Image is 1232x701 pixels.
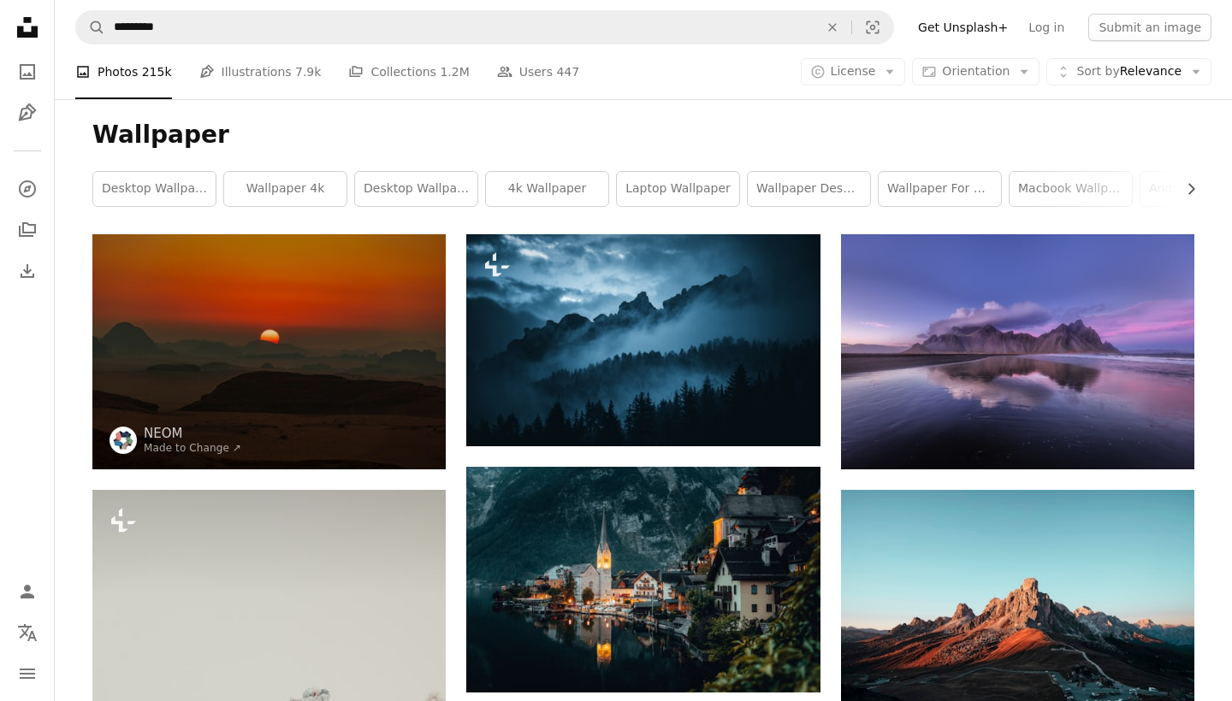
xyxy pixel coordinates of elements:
[76,11,105,44] button: Search Unsplash
[440,62,469,81] span: 1.2M
[1010,172,1132,206] a: macbook wallpaper
[110,427,137,454] img: Go to NEOM's profile
[199,44,322,99] a: Illustrations 7.9k
[1076,63,1182,80] span: Relevance
[1176,172,1194,206] button: scroll list to the right
[814,11,851,44] button: Clear
[348,44,469,99] a: Collections 1.2M
[831,64,876,78] span: License
[879,172,1001,206] a: wallpaper for mobile
[841,344,1194,359] a: photo of mountain
[852,11,893,44] button: Visual search
[10,616,44,650] button: Language
[748,172,870,206] a: wallpaper desktop
[75,10,894,44] form: Find visuals sitewide
[10,657,44,691] button: Menu
[942,64,1010,78] span: Orientation
[295,62,321,81] span: 7.9k
[144,442,241,454] a: Made to Change ↗
[10,574,44,609] a: Log in / Sign up
[10,172,44,206] a: Explore
[497,44,579,99] a: Users 447
[1076,64,1119,78] span: Sort by
[224,172,346,206] a: wallpaper 4k
[556,62,579,81] span: 447
[10,96,44,130] a: Illustrations
[92,234,446,469] img: the sun is setting over the mountains in the desert
[1046,58,1211,85] button: Sort byRelevance
[466,332,820,347] a: a mountain range covered in fog and clouds
[801,58,906,85] button: License
[466,467,820,693] img: houses near lake
[10,55,44,89] a: Photos
[912,58,1039,85] button: Orientation
[93,172,216,206] a: desktop wallpapers
[466,572,820,587] a: houses near lake
[617,172,739,206] a: laptop wallpaper
[10,213,44,247] a: Collections
[841,234,1194,469] img: photo of mountain
[144,425,241,442] a: NEOM
[10,254,44,288] a: Download History
[92,120,1194,150] h1: Wallpaper
[1018,14,1075,41] a: Log in
[908,14,1018,41] a: Get Unsplash+
[841,599,1194,615] a: brown rock formation under blue sky
[92,344,446,359] a: the sun is setting over the mountains in the desert
[355,172,477,206] a: desktop wallpaper
[466,234,820,446] img: a mountain range covered in fog and clouds
[486,172,608,206] a: 4k wallpaper
[1088,14,1211,41] button: Submit an image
